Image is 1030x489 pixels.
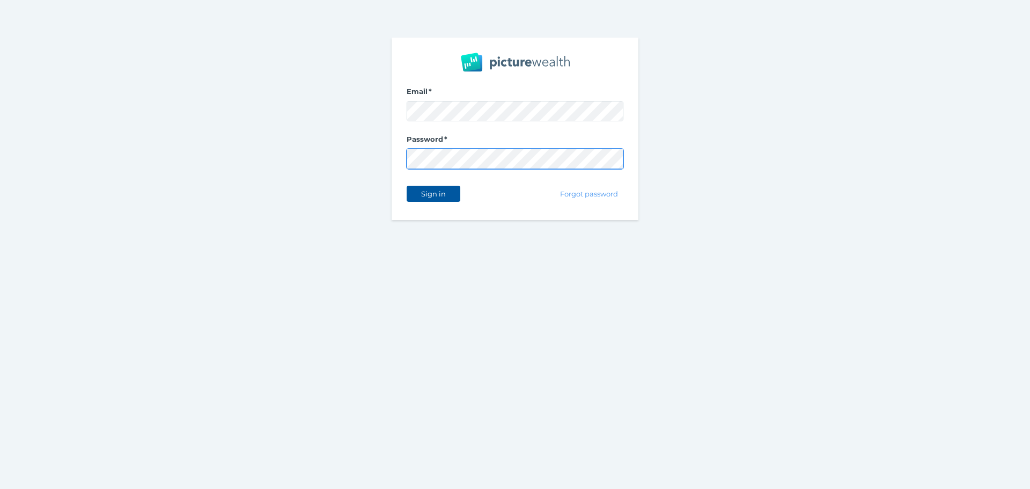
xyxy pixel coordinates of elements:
[407,135,623,149] label: Password
[555,186,623,202] button: Forgot password
[407,186,460,202] button: Sign in
[461,53,570,72] img: PW
[416,189,450,198] span: Sign in
[407,87,623,101] label: Email
[556,189,623,198] span: Forgot password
